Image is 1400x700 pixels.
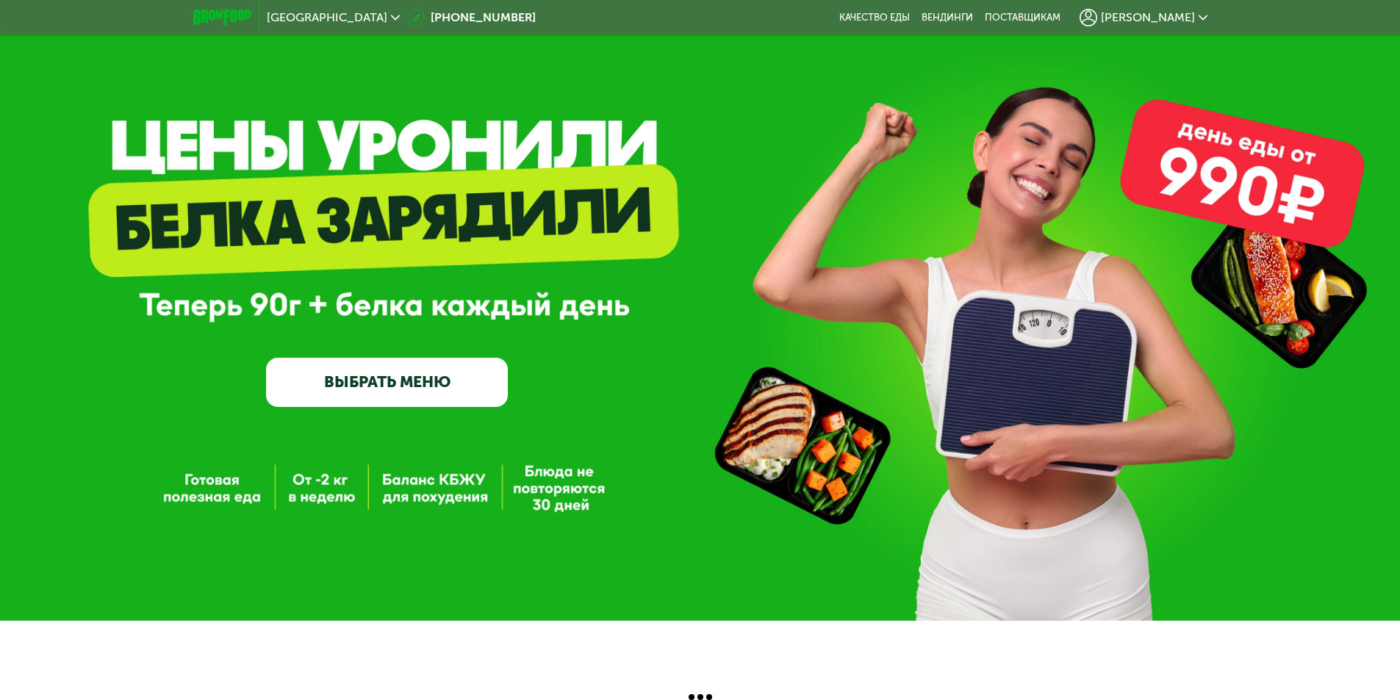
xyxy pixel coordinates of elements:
a: [PHONE_NUMBER] [407,9,536,26]
span: [GEOGRAPHIC_DATA] [267,12,387,24]
a: Вендинги [922,12,973,24]
a: Качество еды [839,12,910,24]
div: поставщикам [985,12,1060,24]
a: ВЫБРАТЬ МЕНЮ [266,358,508,406]
span: [PERSON_NAME] [1101,12,1195,24]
